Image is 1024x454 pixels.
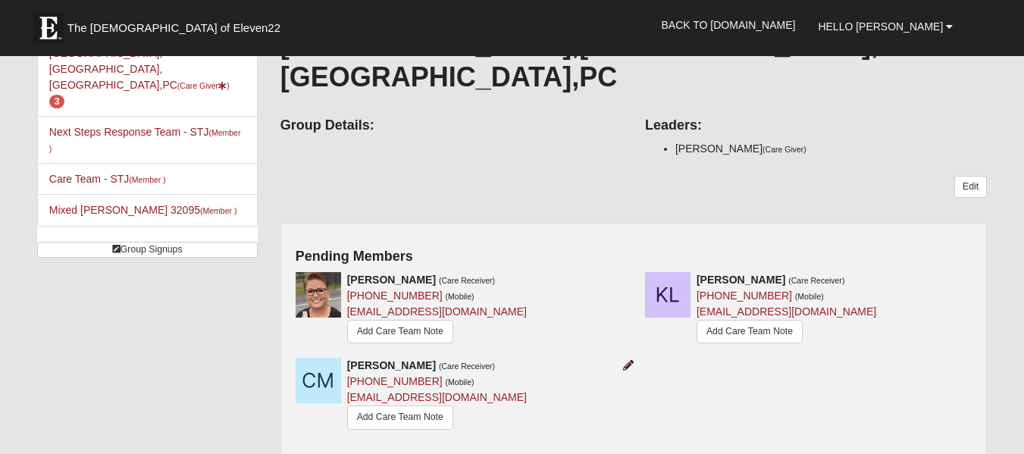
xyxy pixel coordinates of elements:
small: (Care Giver) [763,145,806,154]
small: (Mobile) [795,292,824,301]
a: Add Care Team Note [697,320,803,343]
small: (Member ) [129,175,165,184]
h4: Pending Members [296,249,972,265]
strong: [PERSON_NAME] [347,359,436,371]
a: Hello [PERSON_NAME] [806,8,964,45]
a: Care Team - STJ(Member ) [49,173,166,185]
a: [PHONE_NUMBER] [347,375,443,387]
small: (Care Receiver) [439,362,495,371]
span: number of pending members [49,95,65,108]
img: Eleven22 logo [33,13,64,43]
strong: [PERSON_NAME] [347,274,436,286]
small: (Care Receiver) [439,276,495,285]
a: [PERSON_NAME] 1:1 -[GEOGRAPHIC_DATA],[GEOGRAPHIC_DATA],[GEOGRAPHIC_DATA],PC(Care Giver) 3 [49,31,230,107]
h4: Group Details: [280,117,622,134]
li: [PERSON_NAME] [675,141,987,157]
span: The [DEMOGRAPHIC_DATA] of Eleven22 [67,20,280,36]
a: Mixed [PERSON_NAME] 32095(Member ) [49,204,237,216]
small: (Care Receiver) [788,276,844,285]
a: Next Steps Response Team - STJ(Member ) [49,126,241,154]
a: [EMAIL_ADDRESS][DOMAIN_NAME] [347,305,527,318]
strong: [PERSON_NAME] [697,274,785,286]
a: Add Care Team Note [347,320,453,343]
a: Add Care Team Note [347,405,453,429]
small: (Member ) [200,206,236,215]
small: (Care Giver ) [177,81,230,90]
a: [EMAIL_ADDRESS][DOMAIN_NAME] [697,305,876,318]
small: (Mobile) [446,292,474,301]
a: The [DEMOGRAPHIC_DATA] of Eleven22 [26,5,329,43]
a: Edit [954,176,987,198]
span: Hello [PERSON_NAME] [818,20,943,33]
a: [PHONE_NUMBER] [347,290,443,302]
a: Group Signups [37,242,258,258]
a: Back to [DOMAIN_NAME] [650,6,807,44]
a: [PHONE_NUMBER] [697,290,792,302]
a: [EMAIL_ADDRESS][DOMAIN_NAME] [347,391,527,403]
h4: Leaders: [645,117,987,134]
small: (Mobile) [446,377,474,387]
